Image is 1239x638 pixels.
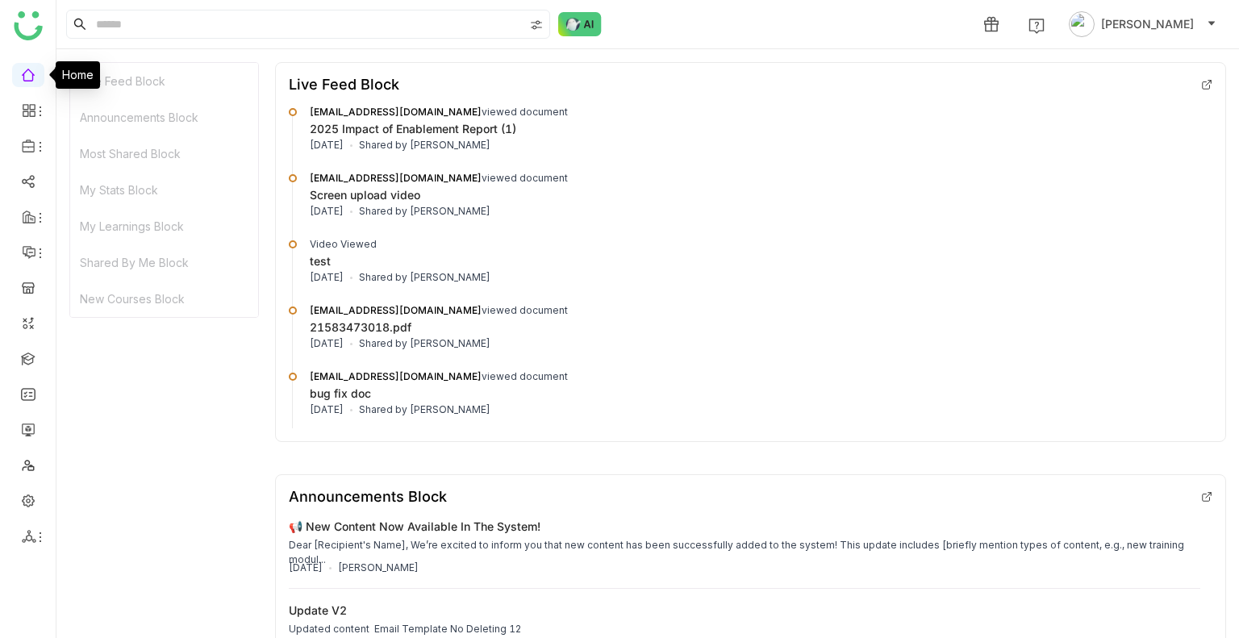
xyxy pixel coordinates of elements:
span: Video Viewed [310,238,377,250]
a: 2025 Impact of Enablement Report (1) [310,122,516,136]
div: My Stats Block [70,172,258,208]
div: Announcements Block [289,488,447,505]
img: search-type.svg [530,19,543,31]
img: logo [14,11,43,40]
div: [DATE] [310,204,344,219]
div: [DATE] [310,270,344,285]
div: [DATE] [310,336,344,351]
span: viewed document [310,370,568,382]
div: Home [56,61,100,89]
div: [DATE] [310,402,344,417]
div: [DATE] [310,138,344,152]
div: [PERSON_NAME] [338,561,419,575]
div: Live Feed Block [289,76,399,93]
a: Screen upload video [310,188,420,202]
div: Most Shared Block [70,136,258,172]
a: 21583473018.pdf [310,320,411,334]
div: Shared by [PERSON_NAME] [359,204,490,219]
span: viewed document [310,304,568,316]
span: viewed document [310,106,568,118]
div: Shared by [PERSON_NAME] [359,138,490,152]
div: Shared by [PERSON_NAME] [359,336,490,351]
span: [EMAIL_ADDRESS][DOMAIN_NAME] [310,172,482,184]
div: Updated content Email Template No Deleting 12 [289,622,521,636]
div: Shared by [PERSON_NAME] [359,402,490,417]
span: [EMAIL_ADDRESS][DOMAIN_NAME] [310,304,482,316]
span: [EMAIL_ADDRESS][DOMAIN_NAME] [310,370,482,382]
div: Dear [Recipient's Name], We’re excited to inform you that new content has been successfully added... [289,538,1200,567]
img: ask-buddy-normal.svg [558,12,602,36]
div: 📢 New Content Now Available in the System! [289,518,540,535]
button: [PERSON_NAME] [1066,11,1220,37]
span: [EMAIL_ADDRESS][DOMAIN_NAME] [310,106,482,118]
span: viewed document [310,172,568,184]
div: Shared By Me Block [70,244,258,281]
div: New Courses Block [70,281,258,317]
div: Announcements Block [70,99,258,136]
div: My Learnings Block [70,208,258,244]
div: Live Feed Block [70,63,258,99]
span: [PERSON_NAME] [1101,15,1194,33]
img: help.svg [1028,18,1045,34]
div: Update V2 [289,602,347,619]
a: bug fix doc [310,386,371,400]
div: [DATE] [289,561,323,575]
a: test [310,254,331,268]
img: avatar [1069,11,1095,37]
div: Shared by [PERSON_NAME] [359,270,490,285]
